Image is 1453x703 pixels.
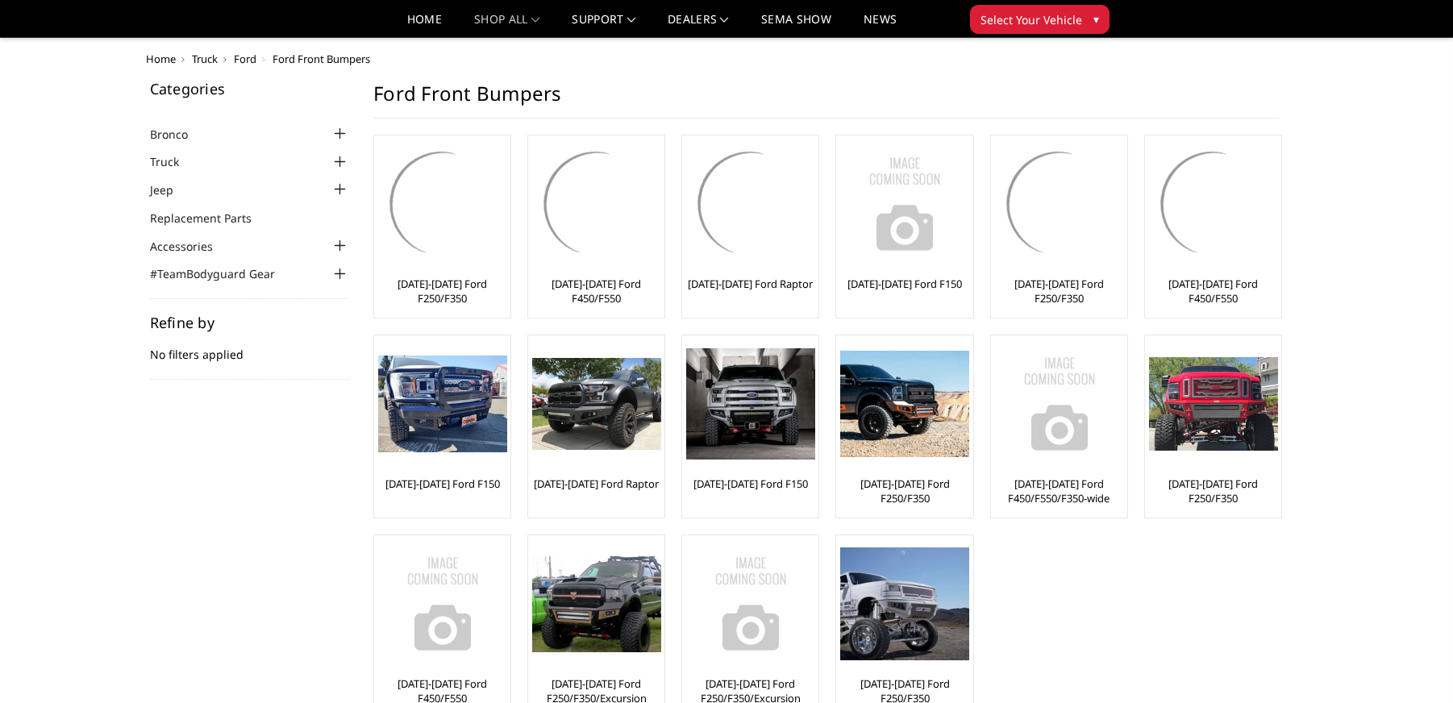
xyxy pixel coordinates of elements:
img: No Image [686,539,815,668]
a: Home [407,14,442,37]
img: No Image [378,539,507,668]
a: Bronco [150,126,208,143]
a: [DATE]-[DATE] Ford Raptor [534,476,659,491]
a: No Image [995,339,1123,468]
a: [DATE]-[DATE] Ford F150 [693,476,808,491]
a: Ford [234,52,256,66]
a: Home [146,52,176,66]
a: [DATE]-[DATE] Ford F450/F550/F350-wide [995,476,1123,505]
a: [DATE]-[DATE] Ford Raptor [688,277,813,291]
a: Truck [150,153,199,170]
h5: Categories [150,81,350,96]
a: #TeamBodyguard Gear [150,265,295,282]
a: shop all [474,14,539,37]
button: Select Your Vehicle [970,5,1110,34]
span: Select Your Vehicle [980,11,1082,28]
img: No Image [995,339,1124,468]
a: Support [572,14,635,37]
h1: Ford Front Bumpers [373,81,1280,119]
a: No Image [378,539,506,668]
h5: Refine by [150,315,350,330]
a: [DATE]-[DATE] Ford F250/F350 [1149,476,1277,505]
a: Replacement Parts [150,210,272,227]
a: [DATE]-[DATE] Ford F450/F550 [1149,277,1277,306]
div: No filters applied [150,315,350,380]
a: [DATE]-[DATE] Ford F250/F350 [840,476,968,505]
a: Truck [192,52,218,66]
a: Accessories [150,238,233,255]
a: SEMA Show [761,14,831,37]
a: Jeep [150,181,194,198]
a: News [864,14,897,37]
a: [DATE]-[DATE] Ford F150 [385,476,500,491]
a: [DATE]-[DATE] Ford F250/F350 [378,277,506,306]
a: [DATE]-[DATE] Ford F250/F350 [995,277,1123,306]
span: ▾ [1093,10,1099,27]
a: [DATE]-[DATE] Ford F450/F550 [532,277,660,306]
a: [DATE]-[DATE] Ford F150 [847,277,962,291]
a: Dealers [668,14,729,37]
span: Ford Front Bumpers [273,52,370,66]
img: No Image [840,139,969,268]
